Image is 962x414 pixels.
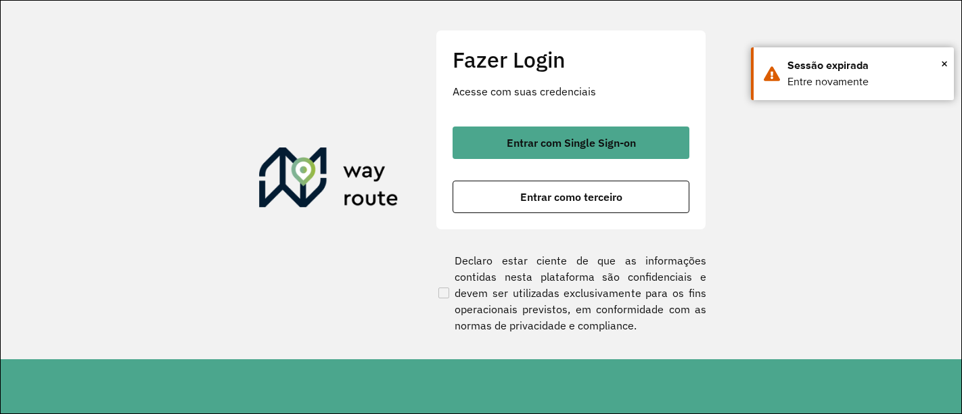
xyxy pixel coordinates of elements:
img: Roteirizador AmbevTech [259,147,398,212]
p: Acesse com suas credenciais [453,83,689,99]
div: Sessão expirada [787,57,944,74]
div: Entre novamente [787,74,944,90]
button: Close [941,53,948,74]
h2: Fazer Login [453,47,689,72]
button: button [453,127,689,159]
button: button [453,181,689,213]
label: Declaro estar ciente de que as informações contidas nesta plataforma são confidenciais e devem se... [436,252,706,333]
span: × [941,53,948,74]
span: Entrar com Single Sign-on [507,137,636,148]
span: Entrar como terceiro [520,191,622,202]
